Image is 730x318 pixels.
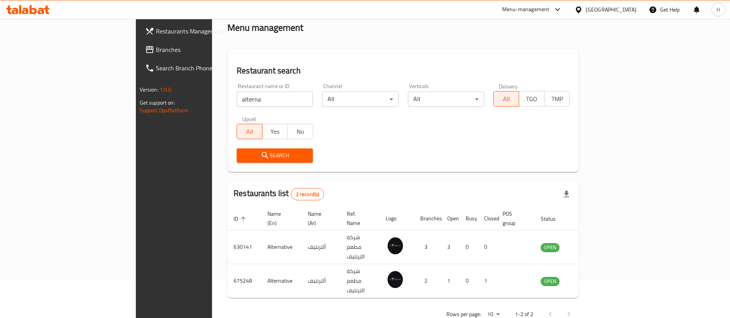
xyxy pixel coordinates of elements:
button: TMP [544,91,570,107]
a: Branches [139,40,258,59]
th: Logo [379,207,414,230]
td: 0 [459,264,478,298]
span: OPEN [541,243,560,252]
button: Yes [262,124,288,139]
a: Support.OpsPlatform [140,105,189,115]
td: 0 [478,230,496,264]
span: All [497,93,516,105]
label: Upsell [242,116,256,122]
span: All [240,126,259,137]
button: TGO [519,91,545,107]
span: No [291,126,310,137]
span: 1.0.0 [160,85,172,95]
a: Search Branch Phone [139,59,258,77]
span: ID [234,214,248,223]
div: [GEOGRAPHIC_DATA] [586,5,636,14]
button: All [493,91,519,107]
td: 1 [441,264,459,298]
th: Closed [478,207,496,230]
td: Alternative [261,264,302,298]
a: Restaurants Management [139,22,258,40]
span: Status [541,214,566,223]
td: 2 [414,264,441,298]
span: Search [243,151,307,160]
h2: Restaurants list [234,188,324,200]
button: Search [237,148,313,163]
th: Action [575,207,601,230]
span: Get support on: [140,98,175,108]
h2: Restaurant search [237,65,570,77]
div: Export file [557,185,576,203]
td: Alternative [261,230,302,264]
span: Ref. Name [347,209,370,228]
span: Version: [140,85,159,95]
th: Open [441,207,459,230]
span: Search Branch Phone [156,63,252,73]
span: POS group [503,209,525,228]
img: Alternative [386,236,405,255]
td: ألترنتيف [302,264,341,298]
div: All [408,92,484,107]
span: TMP [548,93,567,105]
label: Delivery [499,83,518,89]
td: 1 [478,264,496,298]
span: TGO [522,93,541,105]
img: Alternative [386,270,405,289]
span: Name (Ar) [308,209,331,228]
span: 2 record(s) [291,191,324,198]
td: شركة مطعم الترنتيف [341,230,379,264]
span: Name (En) [267,209,292,228]
div: Menu-management [502,5,550,14]
td: 3 [441,230,459,264]
div: All [322,92,398,107]
table: enhanced table [227,207,601,298]
td: 0 [459,230,478,264]
td: شركة مطعم الترنتيف [341,264,379,298]
span: OPEN [541,277,560,286]
td: ألترنتيف [302,230,341,264]
span: Branches [156,45,252,54]
button: All [237,124,262,139]
span: Restaurants Management [156,27,252,36]
h2: Menu management [227,22,303,34]
input: Search for restaurant name or ID.. [237,92,313,107]
button: No [287,124,313,139]
span: Yes [266,126,285,137]
td: 3 [414,230,441,264]
span: H [717,5,720,14]
div: Total records count [291,188,324,200]
th: Branches [414,207,441,230]
th: Busy [459,207,478,230]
